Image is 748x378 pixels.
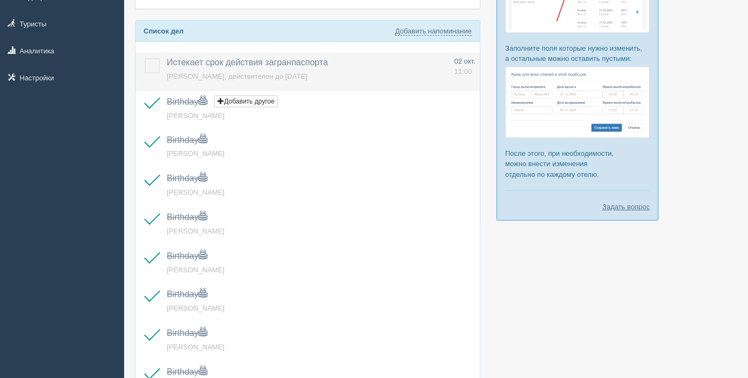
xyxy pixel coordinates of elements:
[454,57,475,65] span: 02 окт.
[144,27,183,35] b: Список дел
[395,27,472,36] a: Добавить напоминание
[602,202,650,212] a: Задать вопрос
[505,43,650,64] p: Заполните поля которые нужно изменить, а остальные можно оставить пустыми:
[167,212,207,222] a: Birthday
[167,266,225,274] a: [PERSON_NAME]
[214,95,277,107] button: Добавить другое
[167,174,207,183] a: Birthday
[167,149,225,157] a: [PERSON_NAME]
[167,343,225,351] a: [PERSON_NAME]
[167,72,307,80] a: [PERSON_NAME], действителен до [DATE]
[505,66,650,138] img: %D0%BF%D0%BE%D0%B4%D0%B1%D0%BE%D1%80%D0%BA%D0%B0-%D0%B0%D0%B2%D0%B8%D0%B0-2-%D1%81%D1%80%D0%BC-%D...
[167,251,207,260] a: Birthday
[167,328,207,338] a: Birthday
[167,97,207,106] a: Birthday
[505,148,650,179] p: После этого, при необходимости, можно внести изменения отдельно по каждому отелю.
[167,367,207,376] a: Birthday
[167,227,225,235] a: [PERSON_NAME]
[454,57,475,77] a: 02 окт. 11:00
[167,135,207,145] a: Birthday
[454,67,472,75] span: 11:00
[167,112,225,120] a: [PERSON_NAME]
[167,290,207,299] a: Birthday
[167,304,225,312] a: [PERSON_NAME]
[167,188,225,196] a: [PERSON_NAME]
[167,58,328,67] a: Истекает срок действия загранпаспорта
